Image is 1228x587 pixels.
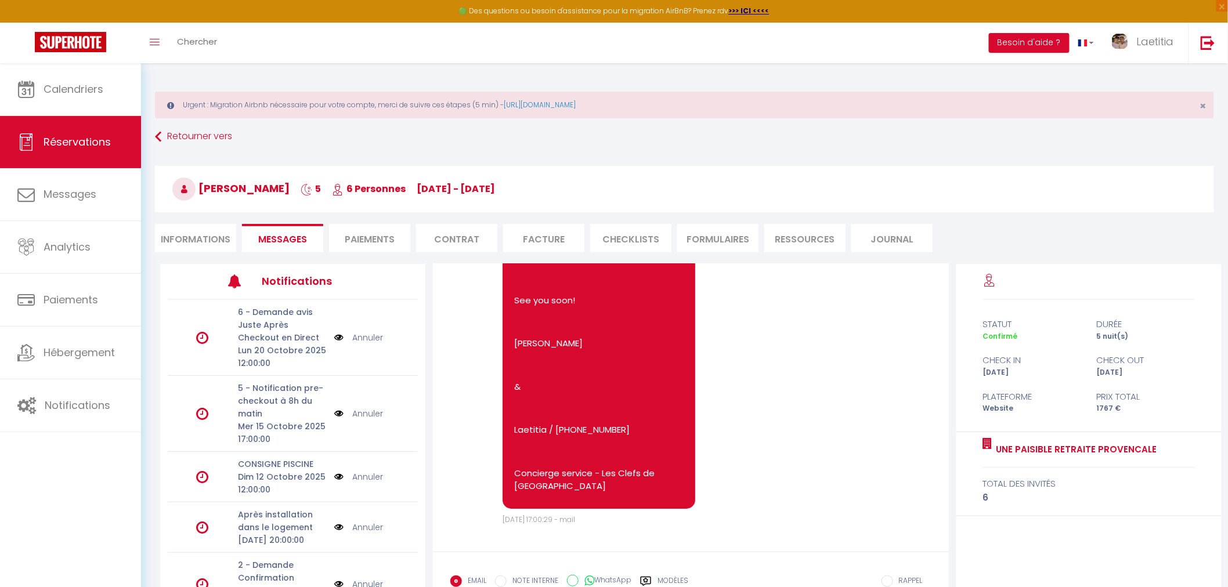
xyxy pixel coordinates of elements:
span: Confirmé [983,331,1018,341]
div: Urgent : Migration Airbnb nécessaire pour votre compte, merci de suivre ces étapes (5 min) - [155,92,1214,118]
img: logout [1201,35,1215,50]
img: NO IMAGE [334,407,344,420]
li: Facture [503,224,584,252]
span: Paiements [44,292,98,307]
img: NO IMAGE [334,521,344,534]
a: Annuler [352,331,383,344]
span: [PERSON_NAME] [172,181,290,195]
span: [DATE] - [DATE] [417,182,495,195]
div: Plateforme [975,390,1089,404]
span: Réservations [44,135,111,149]
span: [DATE] 17:00:29 - mail [503,514,575,524]
div: check out [1089,353,1202,367]
a: UNE PAISIBLE RETRAITE PROVENCALE [992,443,1157,456]
div: check in [975,353,1089,367]
img: NO IMAGE [334,331,344,344]
div: Website [975,403,1089,414]
div: [DATE] [975,367,1089,378]
span: 6 Personnes [332,182,406,195]
li: Paiements [329,224,410,252]
img: NO IMAGE [334,470,344,483]
p: CONSIGNE PISCINE [238,458,327,470]
li: CHECKLISTS [590,224,671,252]
p: & [514,381,683,394]
a: Retourner vers [155,126,1214,147]
img: ... [1111,33,1129,50]
div: 5 nuit(s) [1089,331,1202,342]
a: ... Laetitia [1103,23,1189,63]
p: [PERSON_NAME] [514,337,683,350]
div: 1767 € [1089,403,1202,414]
img: Super Booking [35,32,106,52]
span: Messages [44,187,96,201]
p: Après installation dans le logement [238,508,327,534]
div: Prix total [1089,390,1202,404]
p: Concierge service - Les Clefs de [GEOGRAPHIC_DATA] [514,467,683,493]
span: Chercher [177,35,217,48]
span: Notifications [45,398,110,412]
span: × [1200,99,1207,113]
p: [DATE] 20:00:00 [238,534,327,546]
p: See you soon! [514,294,683,307]
div: [DATE] [1089,367,1202,378]
p: Dim 12 Octobre 2025 12:00:00 [238,470,327,496]
li: FORMULAIRES [677,224,759,252]
span: Analytics [44,240,91,254]
a: [URL][DOMAIN_NAME] [504,100,576,110]
li: Journal [851,224,933,252]
li: Contrat [416,224,497,252]
span: Laetitia [1136,34,1174,49]
p: Laetitia / [PHONE_NUMBER] [514,423,683,437]
p: 6 - Demande avis Juste Après Checkout en Direct [238,306,327,344]
span: Hébergement [44,345,115,360]
a: Annuler [352,407,383,420]
a: Chercher [168,23,226,63]
div: 6 [983,491,1196,505]
button: Besoin d'aide ? [989,33,1070,53]
span: Calendriers [44,82,103,96]
li: Informations [155,224,236,252]
div: statut [975,317,1089,331]
a: Annuler [352,521,383,534]
p: Lun 20 Octobre 2025 12:00:00 [238,344,327,369]
div: durée [1089,317,1202,331]
p: 5 - Notification pre-checkout à 8h du matin [238,382,327,420]
div: total des invités [983,477,1196,491]
span: Messages [258,233,307,246]
span: 5 [301,182,321,195]
a: >>> ICI <<<< [729,6,770,16]
p: Mer 15 Octobre 2025 17:00:00 [238,420,327,445]
a: Annuler [352,470,383,483]
button: Close [1200,101,1207,111]
li: Ressources [764,224,846,252]
h3: Notifications [262,268,366,294]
